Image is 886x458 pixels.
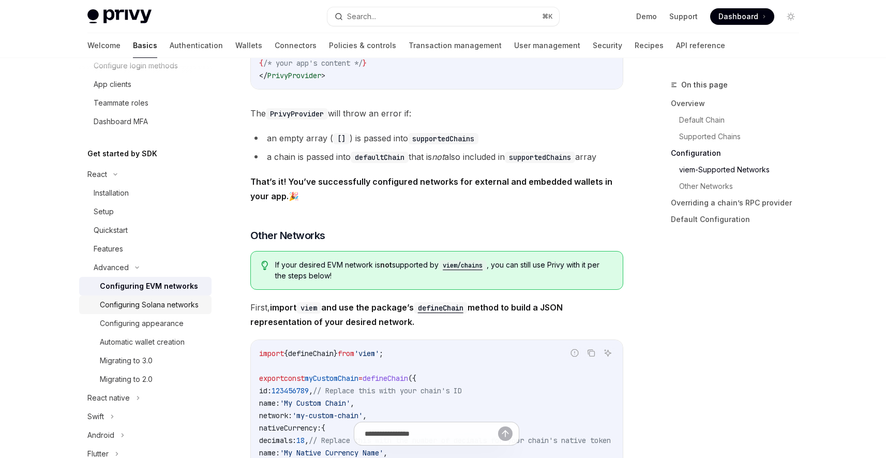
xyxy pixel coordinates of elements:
li: an empty array ( ) is passed into [250,131,623,145]
a: Authentication [170,33,223,58]
a: Default Chain [679,112,807,128]
span: 'viem' [354,349,379,358]
code: viem/chains [439,260,487,271]
a: Configuration [671,145,807,161]
span: const [284,374,305,383]
a: User management [514,33,580,58]
span: On this page [681,79,728,91]
a: Features [79,240,212,258]
a: Transaction management [409,33,502,58]
h5: Get started by SDK [87,147,157,160]
div: Swift [87,410,104,423]
a: Connectors [275,33,317,58]
span: import [259,349,284,358]
a: Dashboard MFA [79,112,212,131]
div: Installation [94,187,129,199]
div: Quickstart [94,224,128,237]
span: } [363,58,367,68]
div: Android [87,429,114,441]
code: defineChain [414,302,468,314]
a: viem-Supported Networks [679,161,807,178]
div: Configuring appearance [100,317,184,330]
span: 🎉 [250,174,623,203]
a: Installation [79,184,212,202]
a: Policies & controls [329,33,396,58]
a: Support [669,11,698,22]
svg: Tip [261,261,268,270]
div: Automatic wallet creation [100,336,185,348]
button: Send message [498,426,513,441]
div: Migrating to 3.0 [100,354,153,367]
a: Overriding a chain’s RPC provider [671,195,807,211]
span: If your desired EVM network is supported by , you can still use Privy with it per the steps below! [275,260,612,281]
a: Dashboard [710,8,774,25]
span: First, [250,300,623,329]
a: Setup [79,202,212,221]
a: App clients [79,75,212,94]
span: 123456789 [272,386,309,395]
a: defineChain [414,302,468,313]
a: Automatic wallet creation [79,333,212,351]
div: Configuring Solana networks [100,299,199,311]
div: Features [94,243,123,255]
button: Search...⌘K [327,7,559,26]
div: Configuring EVM networks [100,280,198,292]
code: supportedChains [505,152,575,163]
a: Configuring appearance [79,314,212,333]
div: Setup [94,205,114,218]
div: App clients [94,78,131,91]
div: Migrating to 2.0 [100,373,153,386]
a: API reference [676,33,725,58]
button: Ask AI [601,346,614,360]
strong: not [380,260,392,269]
a: Configuring EVM networks [79,277,212,296]
a: Teammate roles [79,94,212,112]
span: , [309,386,313,395]
span: /* your app's content */ [263,58,363,68]
span: , [350,398,354,408]
span: ⌘ K [542,12,553,21]
code: viem [296,302,321,314]
span: , [363,411,367,420]
span: > [321,71,325,80]
span: 'My Custom Chain' [280,398,350,408]
a: Quickstart [79,221,212,240]
div: React native [87,392,130,404]
span: 'my-custom-chain' [292,411,363,420]
div: Advanced [94,261,129,274]
a: viem/chains [439,260,487,269]
span: from [338,349,354,358]
a: Other Networks [679,178,807,195]
span: defineChain [363,374,408,383]
a: Basics [133,33,157,58]
code: [] [333,133,350,144]
code: defaultChain [351,152,409,163]
strong: That’s it! You’ve successfully configured networks for external and embedded wallets in your app. [250,176,612,201]
span: // Replace this with your chain's ID [313,386,462,395]
code: PrivyProvider [266,108,328,120]
strong: import and use the package’s method to build a JSON representation of your desired network. [250,302,563,327]
span: The will throw an error if: [250,106,623,121]
span: ; [379,349,383,358]
span: Dashboard [718,11,758,22]
span: Other Networks [250,228,325,243]
span: } [334,349,338,358]
span: id: [259,386,272,395]
span: PrivyProvider [267,71,321,80]
em: not [432,152,444,162]
span: ({ [408,374,416,383]
span: { [259,58,263,68]
a: Wallets [235,33,262,58]
a: Configuring Solana networks [79,296,212,314]
a: Recipes [635,33,664,58]
a: Migrating to 2.0 [79,370,212,389]
div: React [87,168,107,181]
span: network: [259,411,292,420]
a: Supported Chains [679,128,807,145]
button: Report incorrect code [568,346,581,360]
span: defineChain [288,349,334,358]
span: export [259,374,284,383]
a: Welcome [87,33,121,58]
span: </ [259,71,267,80]
span: name: [259,398,280,408]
